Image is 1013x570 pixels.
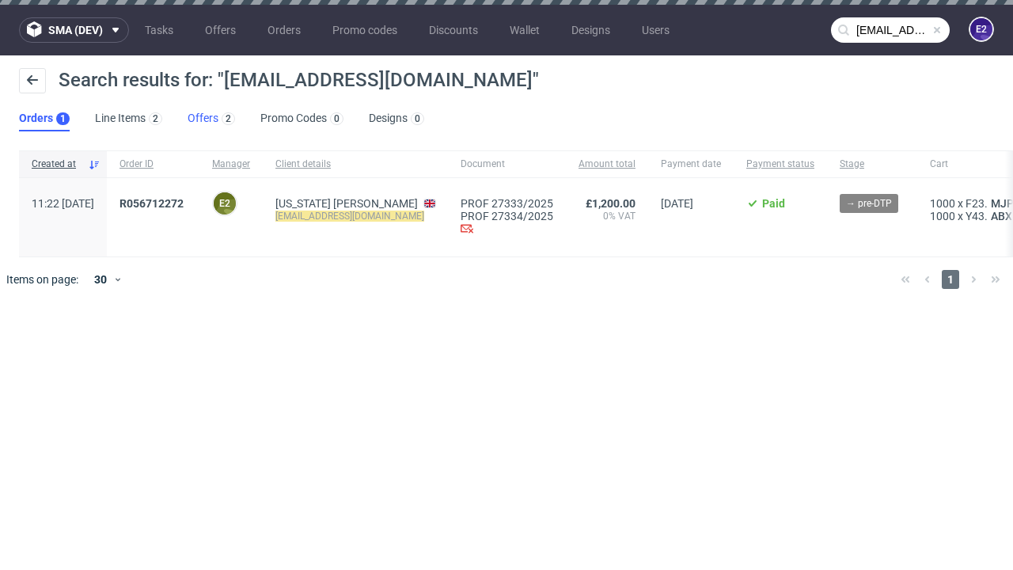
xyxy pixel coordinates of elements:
[188,106,235,131] a: Offers2
[632,17,679,43] a: Users
[258,17,310,43] a: Orders
[579,158,635,171] span: Amount total
[275,197,418,210] a: [US_STATE] [PERSON_NAME]
[135,17,183,43] a: Tasks
[970,18,992,40] figcaption: e2
[195,17,245,43] a: Offers
[19,106,70,131] a: Orders1
[334,113,340,124] div: 0
[840,158,905,171] span: Stage
[19,17,129,43] button: sma (dev)
[59,69,539,91] span: Search results for: "[EMAIL_ADDRESS][DOMAIN_NAME]"
[942,270,959,289] span: 1
[661,158,721,171] span: Payment date
[419,17,488,43] a: Discounts
[579,210,635,222] span: 0% VAT
[415,113,420,124] div: 0
[461,210,553,222] a: PROF 27334/2025
[966,197,988,210] span: F23.
[762,197,785,210] span: Paid
[260,106,343,131] a: Promo Codes0
[275,211,424,222] mark: [EMAIL_ADDRESS][DOMAIN_NAME]
[226,113,231,124] div: 2
[661,197,693,210] span: [DATE]
[461,158,553,171] span: Document
[212,158,250,171] span: Manager
[214,192,236,215] figcaption: e2
[48,25,103,36] span: sma (dev)
[32,197,94,210] span: 11:22 [DATE]
[120,158,187,171] span: Order ID
[153,113,158,124] div: 2
[562,17,620,43] a: Designs
[966,210,988,222] span: Y43.
[930,210,955,222] span: 1000
[120,197,187,210] a: R056712272
[95,106,162,131] a: Line Items2
[461,197,553,210] a: PROF 27333/2025
[32,158,82,171] span: Created at
[120,197,184,210] span: R056712272
[369,106,424,131] a: Designs0
[85,268,113,291] div: 30
[930,197,955,210] span: 1000
[275,158,435,171] span: Client details
[846,196,892,211] span: → pre-DTP
[500,17,549,43] a: Wallet
[746,158,814,171] span: Payment status
[6,272,78,287] span: Items on page:
[60,113,66,124] div: 1
[323,17,407,43] a: Promo codes
[586,197,635,210] span: £1,200.00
